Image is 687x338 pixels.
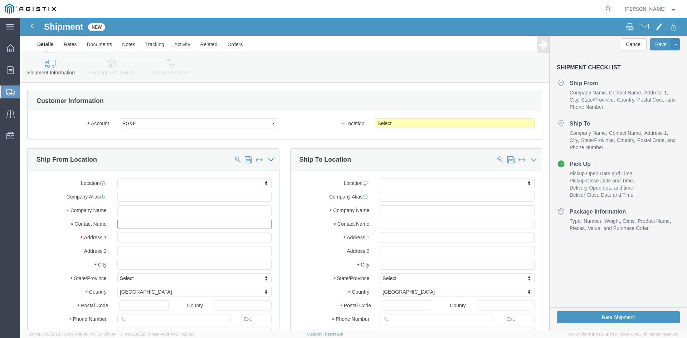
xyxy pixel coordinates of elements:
a: Feedback [325,332,343,336]
span: Amanda Brown [625,5,666,13]
iframe: FS Legacy Container [20,18,687,330]
button: [PERSON_NAME] [624,5,677,13]
img: logo [5,4,56,14]
span: Copyright © [DATE]-[DATE] Agistix Inc., All Rights Reserved [568,331,678,337]
span: [DATE] 10:25:10 [167,332,195,336]
span: [DATE] 10:41:40 [88,332,116,336]
span: Server: 2025.21.0-c63077040a8 [29,332,116,336]
a: Support [307,332,325,336]
span: Client: 2025.21.0-faee749 [120,332,195,336]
